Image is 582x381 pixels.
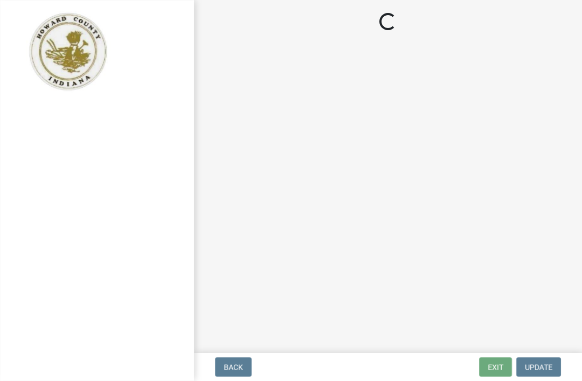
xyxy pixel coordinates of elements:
span: Back [224,363,243,371]
button: Update [516,357,561,377]
span: Update [525,363,552,371]
img: Howard County, Indiana [22,11,114,92]
button: Back [215,357,252,377]
button: Exit [479,357,512,377]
